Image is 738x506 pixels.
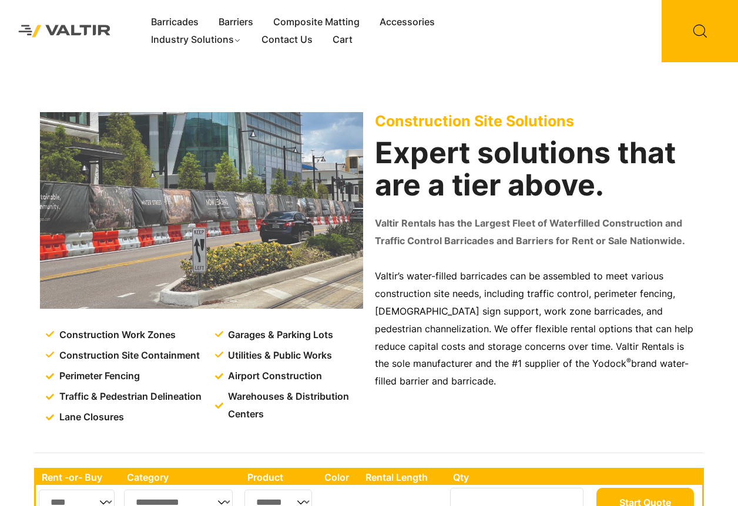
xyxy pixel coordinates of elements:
a: Composite Matting [263,14,370,31]
th: Product [241,470,318,485]
th: Rent -or- Buy [36,470,121,485]
span: Traffic & Pedestrian Delineation [56,388,202,406]
a: Barricades [141,14,209,31]
a: Barriers [209,14,263,31]
p: Valtir Rentals has the Largest Fleet of Waterfilled Construction and Traffic Control Barricades a... [375,215,698,250]
th: Category [121,470,241,485]
span: Lane Closures [56,409,124,426]
th: Qty [447,470,593,485]
span: Construction Site Containment [56,347,200,365]
a: Contact Us [251,31,323,49]
span: Warehouses & Distribution Centers [225,388,365,423]
h2: Expert solutions that are a tier above. [375,137,698,201]
p: Construction Site Solutions [375,112,698,130]
th: Rental Length [360,470,447,485]
th: Color [318,470,360,485]
span: Perimeter Fencing [56,367,140,385]
p: Valtir’s water-filled barricades can be assembled to meet various construction site needs, includ... [375,268,698,390]
sup: ® [626,356,631,365]
img: Valtir Rentals [9,15,120,47]
span: Construction Work Zones [56,326,176,344]
a: Industry Solutions [141,31,252,49]
span: Airport Construction [225,367,322,385]
span: Utilities & Public Works [225,347,332,365]
a: Accessories [370,14,445,31]
span: Garages & Parking Lots [225,326,333,344]
a: Cart [323,31,363,49]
